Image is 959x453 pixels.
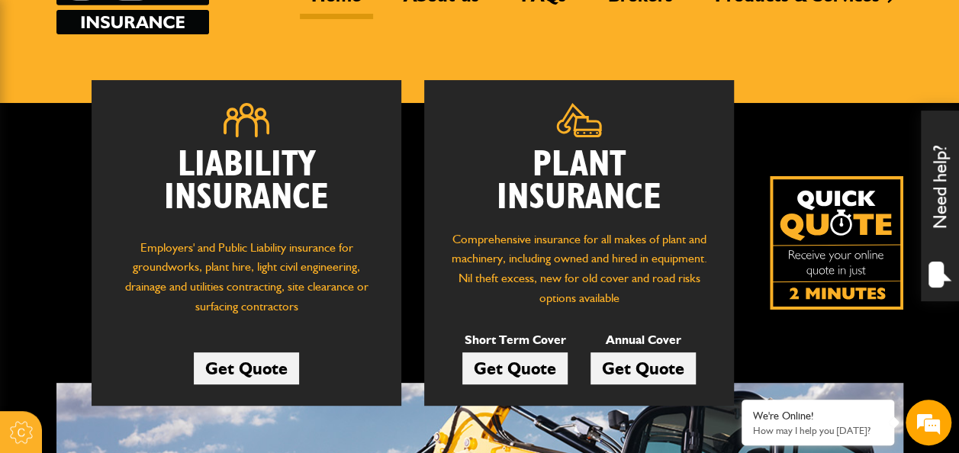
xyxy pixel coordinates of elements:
[447,149,711,214] h2: Plant Insurance
[114,238,378,324] p: Employers' and Public Liability insurance for groundworks, plant hire, light civil engineering, d...
[114,149,378,223] h2: Liability Insurance
[462,352,568,384] a: Get Quote
[770,176,903,310] a: Get your insurance quote isn just 2-minutes
[447,230,711,307] p: Comprehensive insurance for all makes of plant and machinery, including owned and hired in equipm...
[194,352,299,384] a: Get Quote
[591,330,696,350] p: Annual Cover
[462,330,568,350] p: Short Term Cover
[921,111,959,301] div: Need help?
[753,425,883,436] p: How may I help you today?
[753,410,883,422] div: We're Online!
[591,352,696,384] a: Get Quote
[770,176,903,310] img: Quick Quote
